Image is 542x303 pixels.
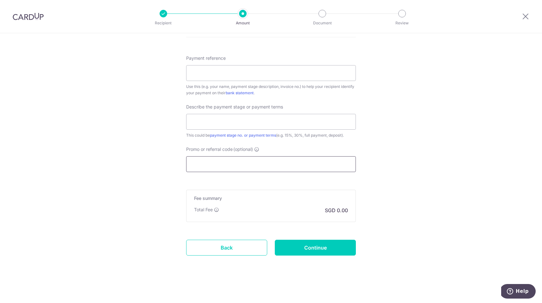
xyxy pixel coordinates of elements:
[210,133,276,138] a: payment stage no. or payment terms
[325,207,348,214] p: SGD 0.00
[13,13,44,20] img: CardUp
[501,284,536,300] iframe: Opens a widget where you can find more information
[186,104,283,110] span: Describe the payment stage or payment terms
[186,55,226,61] span: Payment reference
[226,90,254,95] a: bank statement
[219,20,266,26] p: Amount
[186,146,233,152] span: Promo or referral code
[379,20,425,26] p: Review
[233,146,253,152] span: (optional)
[299,20,346,26] p: Document
[275,240,356,256] input: Continue
[186,240,267,256] a: Back
[186,83,356,96] div: Use this (e.g. your name, payment stage description, invoice no.) to help your recipient identify...
[186,132,356,139] div: This could be (e.g. 15%, 30%, full payment, deposit).
[194,195,348,201] h5: Fee summary
[140,20,187,26] p: Recipient
[194,207,213,213] p: Total Fee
